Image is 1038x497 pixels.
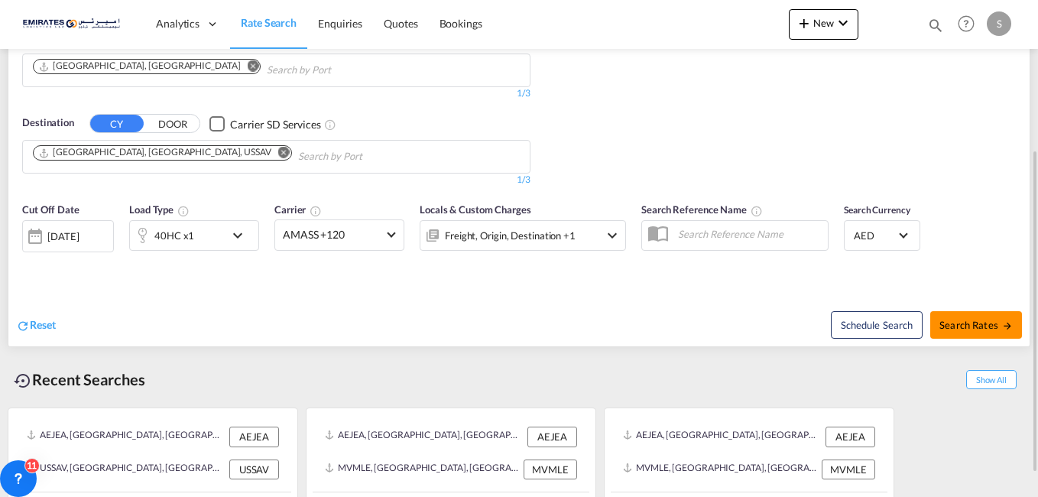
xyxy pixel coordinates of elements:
div: MVMLE, Male, Maldives, Indian Subcontinent, Asia Pacific [623,460,818,479]
span: Load Type [129,203,190,216]
button: DOOR [146,115,199,133]
div: AEJEA, Jebel Ali, United Arab Emirates, Middle East, Middle East [623,427,822,447]
div: Recent Searches [8,362,151,397]
md-select: Select Currency: د.إ AEDUnited Arab Emirates Dirham [852,224,912,246]
div: Freight Origin Destination Factory Stuffing [445,225,576,246]
span: Bookings [440,17,482,30]
div: Jebel Ali, AEJEA [38,60,240,73]
md-icon: Your search will be saved by the below given name [751,205,763,217]
div: MVMLE, Male, Maldives, Indian Subcontinent, Asia Pacific [325,460,520,479]
span: Reset [30,318,56,331]
span: Help [953,11,979,37]
md-checkbox: Checkbox No Ink [209,115,321,132]
md-icon: icon-plus 400-fg [795,14,813,32]
md-icon: icon-chevron-down [834,14,852,32]
div: USSAV [229,460,279,479]
button: Remove [237,60,260,75]
span: AMASS +120 [283,227,382,242]
button: Search Ratesicon-arrow-right [930,311,1022,339]
input: Chips input. [298,145,443,169]
div: 40HC x1 [154,225,194,246]
span: Enquiries [318,17,362,30]
div: 40HC x1icon-chevron-down [129,220,259,251]
div: Freight Origin Destination Factory Stuffingicon-chevron-down [420,220,626,251]
div: 1/3 [22,87,530,100]
div: icon-refreshReset [16,317,56,334]
span: Rate Search [241,16,297,29]
input: Chips input. [267,58,412,83]
md-chips-wrap: Chips container. Use arrow keys to select chips. [31,141,449,169]
md-icon: Unchecked: Search for CY (Container Yard) services for all selected carriers.Checked : Search for... [324,119,336,131]
md-icon: icon-backup-restore [14,372,32,390]
md-chips-wrap: Chips container. Use arrow keys to select chips. [31,54,418,83]
div: USSAV, Savannah, GA, United States, North America, Americas [27,460,225,479]
div: MVMLE [524,460,577,479]
span: Analytics [156,16,199,31]
md-icon: The selected Trucker/Carrierwill be displayed in the rate results If the rates are from another f... [310,205,322,217]
md-icon: icon-information-outline [177,205,190,217]
div: Savannah, GA, USSAV [38,146,271,159]
div: icon-magnify [927,17,944,40]
md-icon: icon-refresh [16,319,30,333]
span: Search Reference Name [641,203,763,216]
div: Press delete to remove this chip. [38,146,274,159]
md-icon: icon-arrow-right [1002,320,1013,331]
div: [DATE] [22,220,114,252]
span: Destination [22,115,74,131]
span: Search Rates [939,319,1013,331]
div: Carrier SD Services [230,117,321,132]
button: icon-plus 400-fgNewicon-chevron-down [789,9,858,40]
div: AEJEA [229,427,279,447]
div: AEJEA [527,427,577,447]
span: Carrier [274,203,322,216]
span: New [795,17,852,29]
img: c67187802a5a11ec94275b5db69a26e6.png [23,7,126,41]
span: Locals & Custom Charges [420,203,531,216]
span: Cut Off Date [22,203,79,216]
div: [DATE] [47,229,79,243]
div: S [987,11,1011,36]
div: AEJEA, Jebel Ali, United Arab Emirates, Middle East, Middle East [325,427,524,447]
div: AEJEA [826,427,875,447]
span: Quotes [384,17,417,30]
input: Search Reference Name [670,223,828,245]
div: Press delete to remove this chip. [38,60,243,73]
div: OriginDOOR CY Checkbox No InkUnchecked: Search for CY (Container Yard) services for all selected ... [8,6,1030,346]
span: Show All [966,370,1017,389]
div: MVMLE [822,460,875,479]
div: 1/3 [22,174,530,187]
md-datepicker: Select [22,250,34,271]
span: Search Currency [844,204,910,216]
button: Note: By default Schedule search will only considerorigin ports, destination ports and cut off da... [831,311,923,339]
md-icon: icon-chevron-down [229,226,255,245]
md-icon: icon-magnify [927,17,944,34]
div: AEJEA, Jebel Ali, United Arab Emirates, Middle East, Middle East [27,427,225,447]
md-icon: icon-chevron-down [603,226,621,245]
button: Remove [268,146,291,161]
div: Help [953,11,987,38]
span: AED [854,229,897,242]
button: CY [90,115,144,132]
